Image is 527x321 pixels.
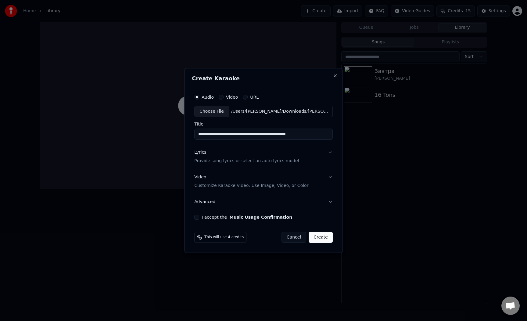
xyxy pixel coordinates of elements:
[309,232,333,243] button: Create
[194,194,333,210] button: Advanced
[194,145,333,169] button: LyricsProvide song lyrics or select an auto lyrics model
[194,174,308,189] div: Video
[229,215,292,219] button: I accept the
[194,122,333,126] label: Title
[192,76,335,81] h2: Create Karaoke
[202,95,214,99] label: Audio
[229,108,332,115] div: /Users/[PERSON_NAME]/Downloads/[PERSON_NAME] - Mr. & [PERSON_NAME] (feat. Nyusha) (Альбом «58»).mp3
[226,95,238,99] label: Video
[250,95,259,99] label: URL
[194,183,308,189] p: Customize Karaoke Video: Use Image, Video, or Color
[204,235,244,240] span: This will use 4 credits
[194,170,333,194] button: VideoCustomize Karaoke Video: Use Image, Video, or Color
[195,106,229,117] div: Choose File
[194,158,299,164] p: Provide song lyrics or select an auto lyrics model
[194,150,206,156] div: Lyrics
[281,232,306,243] button: Cancel
[202,215,292,219] label: I accept the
